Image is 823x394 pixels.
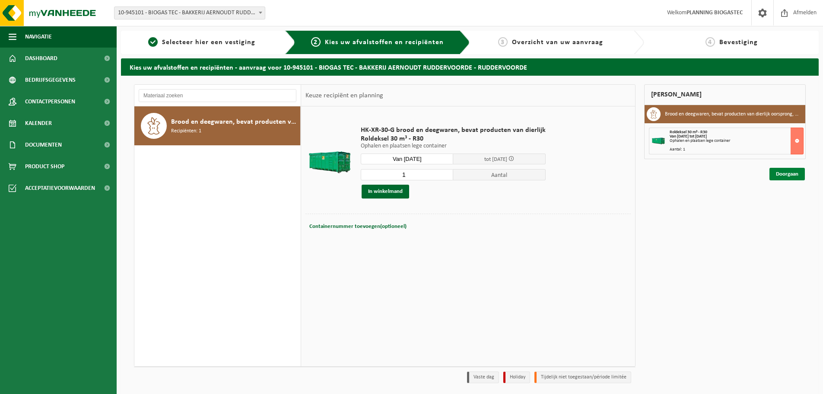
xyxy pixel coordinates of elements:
[484,157,507,162] span: tot [DATE]
[512,39,603,46] span: Overzicht van uw aanvraag
[534,372,631,383] li: Tijdelijk niet toegestaan/période limitée
[769,168,805,180] a: Doorgaan
[114,6,265,19] span: 10-945101 - BIOGAS TEC - BAKKERIJ AERNOUDT RUDDERVOORDE - RUDDERVOORDE
[25,112,52,134] span: Kalender
[114,7,265,19] span: 10-945101 - BIOGAS TEC - BAKKERIJ AERNOUDT RUDDERVOORDE - RUDDERVOORDE
[171,127,201,135] span: Recipiënten: 1
[719,39,758,46] span: Bevestiging
[134,106,301,145] button: Brood en deegwaren, bevat producten van dierlijk oorsprong, onverpakt, categorie 3 Recipiënten: 1
[665,107,799,121] h3: Brood en deegwaren, bevat producten van dierlijk oorsprong, onverpakt, categorie 3
[121,58,819,75] h2: Kies uw afvalstoffen en recipiënten - aanvraag voor 10-945101 - BIOGAS TEC - BAKKERIJ AERNOUDT RU...
[309,224,407,229] span: Containernummer toevoegen(optioneel)
[467,372,499,383] li: Vaste dag
[498,37,508,47] span: 3
[361,135,546,143] span: Roldeksel 30 m³ - R30
[25,69,76,91] span: Bedrijfsgegevens
[139,89,296,102] input: Materiaal zoeken
[361,126,546,135] span: HK-XR-30-G brood en deegwaren, bevat producten van dierlijk
[670,147,803,152] div: Aantal: 1
[453,169,546,180] span: Aantal
[670,134,707,139] strong: Van [DATE] tot [DATE]
[148,37,158,47] span: 1
[25,134,62,156] span: Documenten
[325,39,444,46] span: Kies uw afvalstoffen en recipiënten
[686,10,743,16] strong: PLANNING BIOGASTEC
[25,177,95,199] span: Acceptatievoorwaarden
[125,37,278,48] a: 1Selecteer hier een vestiging
[362,185,409,199] button: In winkelmand
[705,37,715,47] span: 4
[25,48,57,69] span: Dashboard
[162,39,255,46] span: Selecteer hier een vestiging
[171,117,298,127] span: Brood en deegwaren, bevat producten van dierlijk oorsprong, onverpakt, categorie 3
[308,221,407,233] button: Containernummer toevoegen(optioneel)
[503,372,530,383] li: Holiday
[25,91,75,112] span: Contactpersonen
[644,84,806,105] div: [PERSON_NAME]
[311,37,321,47] span: 2
[361,154,453,164] input: Selecteer datum
[25,156,64,177] span: Product Shop
[25,26,52,48] span: Navigatie
[670,139,803,143] div: Ophalen en plaatsen lege container
[301,85,388,106] div: Keuze recipiënt en planning
[670,130,707,135] span: Roldeksel 30 m³ - R30
[361,143,546,149] p: Ophalen en plaatsen lege container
